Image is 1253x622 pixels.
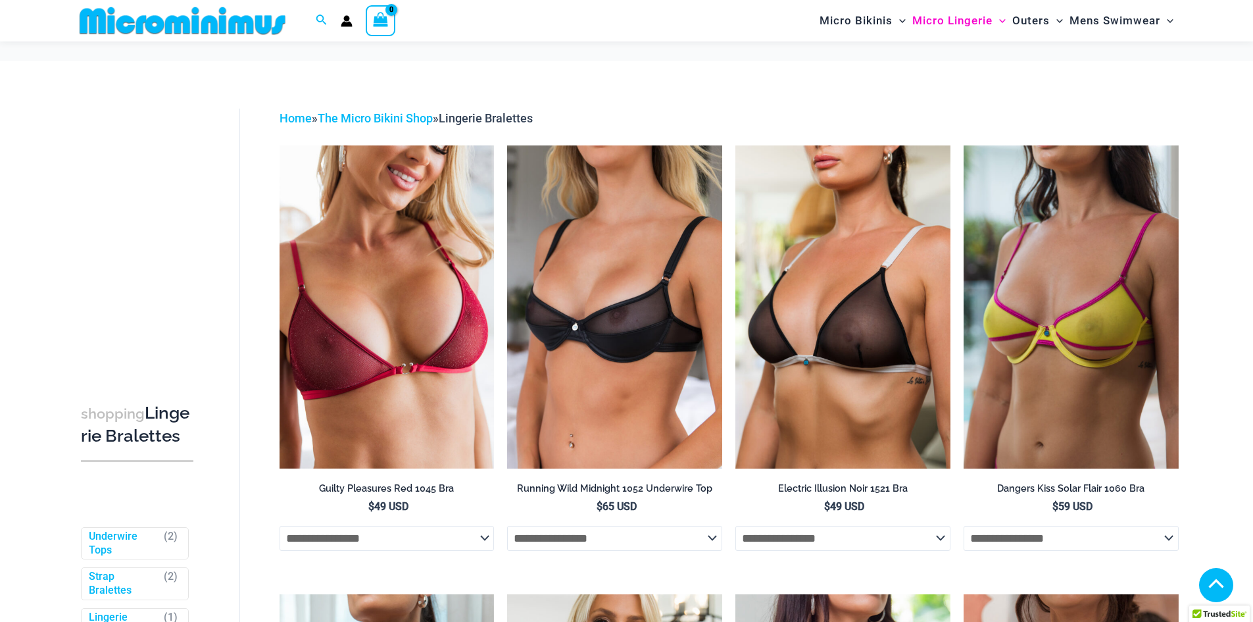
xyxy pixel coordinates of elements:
[912,4,993,38] span: Micro Lingerie
[168,570,174,583] span: 2
[824,500,830,513] span: $
[964,482,1179,495] h2: Dangers Kiss Solar Flair 1060 Bra
[507,145,722,468] img: Running Wild Midnight 1052 Top 01
[280,145,495,468] a: Guilty Pleasures Red 1045 Bra 01Guilty Pleasures Red 1045 Bra 02Guilty Pleasures Red 1045 Bra 02
[964,145,1179,468] img: Dangers Kiss Solar Flair 1060 Bra 01
[316,13,328,29] a: Search icon link
[164,530,178,557] span: ( )
[368,500,374,513] span: $
[89,530,158,557] a: Underwire Tops
[1160,4,1173,38] span: Menu Toggle
[81,98,199,361] iframe: TrustedSite Certified
[820,4,893,38] span: Micro Bikinis
[735,145,950,468] img: Electric Illusion Noir 1521 Bra 01
[964,145,1179,468] a: Dangers Kiss Solar Flair 1060 Bra 01Dangers Kiss Solar Flair 1060 Bra 02Dangers Kiss Solar Flair ...
[164,570,178,598] span: ( )
[280,482,495,500] a: Guilty Pleasures Red 1045 Bra
[893,4,906,38] span: Menu Toggle
[280,111,533,125] span: » »
[1052,500,1093,513] bdi: 59 USD
[1012,4,1050,38] span: Outers
[439,111,533,125] span: Lingerie Bralettes
[735,482,950,500] a: Electric Illusion Noir 1521 Bra
[993,4,1006,38] span: Menu Toggle
[507,145,722,468] a: Running Wild Midnight 1052 Top 01Running Wild Midnight 1052 Top 6052 Bottom 06Running Wild Midnig...
[964,482,1179,500] a: Dangers Kiss Solar Flair 1060 Bra
[597,500,602,513] span: $
[280,145,495,468] img: Guilty Pleasures Red 1045 Bra 01
[597,500,637,513] bdi: 65 USD
[81,402,193,448] h3: Lingerie Bralettes
[1069,4,1160,38] span: Mens Swimwear
[814,2,1179,39] nav: Site Navigation
[280,111,312,125] a: Home
[735,482,950,495] h2: Electric Illusion Noir 1521 Bra
[735,145,950,468] a: Electric Illusion Noir 1521 Bra 01Electric Illusion Noir 1521 Bra 682 Thong 07Electric Illusion N...
[89,570,158,598] a: Strap Bralettes
[1009,4,1066,38] a: OutersMenu ToggleMenu Toggle
[366,5,396,36] a: View Shopping Cart, empty
[507,482,722,500] a: Running Wild Midnight 1052 Underwire Top
[1050,4,1063,38] span: Menu Toggle
[280,482,495,495] h2: Guilty Pleasures Red 1045 Bra
[824,500,864,513] bdi: 49 USD
[74,6,291,36] img: MM SHOP LOGO FLAT
[507,482,722,495] h2: Running Wild Midnight 1052 Underwire Top
[1066,4,1177,38] a: Mens SwimwearMenu ToggleMenu Toggle
[909,4,1009,38] a: Micro LingerieMenu ToggleMenu Toggle
[816,4,909,38] a: Micro BikinisMenu ToggleMenu Toggle
[168,530,174,542] span: 2
[81,405,145,422] span: shopping
[318,111,433,125] a: The Micro Bikini Shop
[341,15,353,27] a: Account icon link
[368,500,408,513] bdi: 49 USD
[1052,500,1058,513] span: $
